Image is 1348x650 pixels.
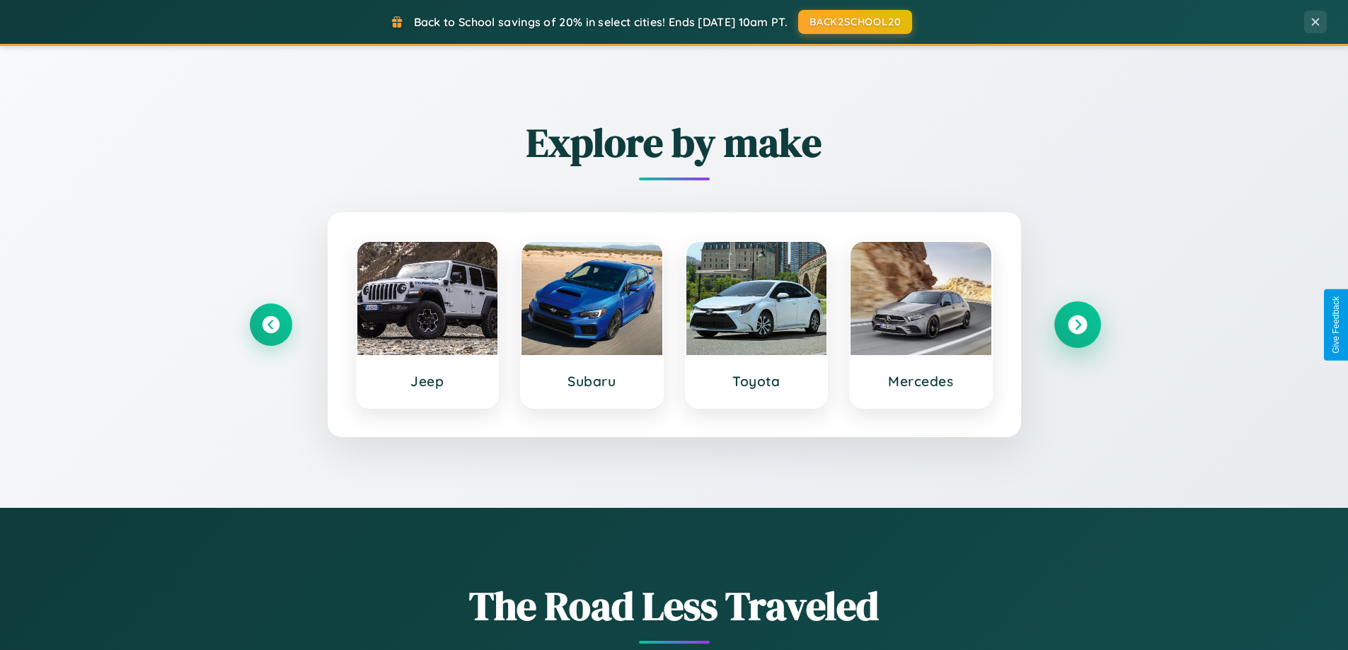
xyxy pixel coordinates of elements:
[865,373,977,390] h3: Mercedes
[414,15,788,29] span: Back to School savings of 20% in select cities! Ends [DATE] 10am PT.
[250,115,1099,170] h2: Explore by make
[536,373,648,390] h3: Subaru
[798,10,912,34] button: BACK2SCHOOL20
[1331,296,1341,354] div: Give Feedback
[250,579,1099,633] h1: The Road Less Traveled
[701,373,813,390] h3: Toyota
[371,373,484,390] h3: Jeep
